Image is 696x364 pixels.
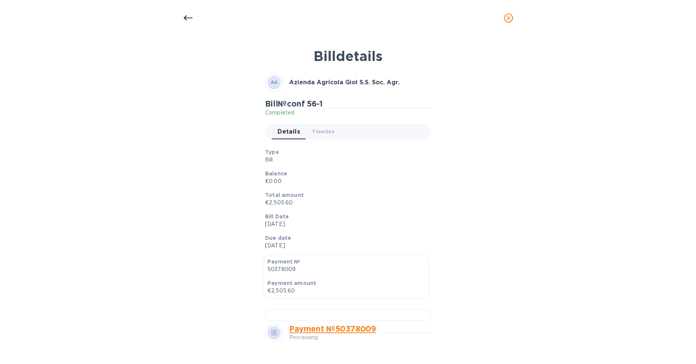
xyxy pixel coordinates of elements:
[289,334,376,341] p: Processing
[314,48,382,64] b: Bill details
[499,9,517,27] button: close
[265,99,323,108] h2: Bill № conf 56-1
[265,149,279,155] b: Type
[271,79,278,85] b: AA
[265,213,289,219] b: Bill Date
[265,109,323,117] p: Completed
[267,287,426,295] p: €2,505.60
[265,199,425,207] p: €2,505.60
[265,235,291,241] b: Due date
[265,220,425,228] p: [DATE]
[267,280,316,286] b: Payment amount
[267,265,426,273] p: 50378009
[289,324,376,334] a: Payment № 50378009
[312,128,335,136] span: Timeline
[265,156,425,164] p: Bill
[265,242,425,250] p: [DATE]
[277,126,300,137] span: Details
[265,171,287,177] b: Balance
[265,177,425,185] p: €0.00
[265,192,304,198] b: Total amount
[289,79,399,86] b: Azienda Agricola Giol S.S. Soc. Agr.
[267,259,300,265] b: Payment №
